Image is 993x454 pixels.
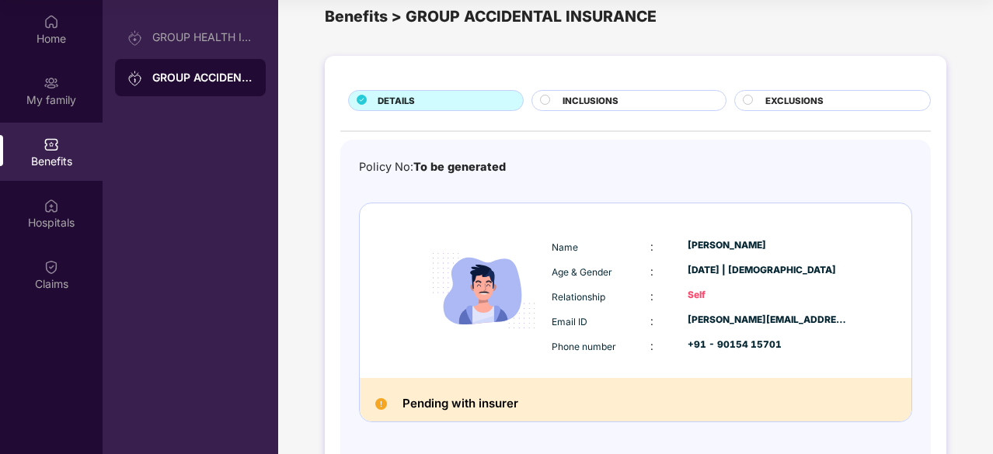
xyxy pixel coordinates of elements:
[402,393,518,414] h2: Pending with insurer
[44,14,59,29] img: svg+xml;base64,PHN2ZyBpZD0iSG9tZSIgeG1sbnM9Imh0dHA6Ly93d3cudzMub3JnLzIwMDAvc3ZnIiB3aWR0aD0iMjAiIG...
[688,338,848,352] div: +91 - 90154 15701
[359,158,506,176] div: Policy No:
[44,137,59,152] img: svg+xml;base64,PHN2ZyBpZD0iQmVuZWZpdHMiIHhtbG5zPSJodHRwOi8vd3d3LnczLm9yZy8yMDAwL3N2ZyIgd2lkdGg9Ij...
[413,160,506,173] span: To be generated
[552,316,587,328] span: Email ID
[650,289,653,303] span: :
[375,398,387,410] img: Pending
[650,339,653,352] span: :
[688,238,848,253] div: [PERSON_NAME]
[325,5,946,29] div: Benefits > GROUP ACCIDENTAL INSURANCE
[552,241,578,253] span: Name
[420,227,548,355] img: icon
[650,240,653,253] span: :
[650,265,653,278] span: :
[552,291,605,303] span: Relationship
[152,70,253,85] div: GROUP ACCIDENTAL INSURANCE
[688,288,848,303] div: Self
[552,341,616,352] span: Phone number
[152,31,253,43] div: GROUP HEALTH INSURANCE
[688,313,848,328] div: [PERSON_NAME][EMAIL_ADDRESS][PERSON_NAME][DOMAIN_NAME]
[127,30,143,46] img: svg+xml;base64,PHN2ZyB3aWR0aD0iMjAiIGhlaWdodD0iMjAiIHZpZXdCb3g9IjAgMCAyMCAyMCIgZmlsbD0ibm9uZSIgeG...
[127,71,143,86] img: svg+xml;base64,PHN2ZyB3aWR0aD0iMjAiIGhlaWdodD0iMjAiIHZpZXdCb3g9IjAgMCAyMCAyMCIgZmlsbD0ibm9uZSIgeG...
[44,75,59,91] img: svg+xml;base64,PHN2ZyB3aWR0aD0iMjAiIGhlaWdodD0iMjAiIHZpZXdCb3g9IjAgMCAyMCAyMCIgZmlsbD0ibm9uZSIgeG...
[378,94,415,108] span: DETAILS
[44,198,59,213] img: svg+xml;base64,PHN2ZyBpZD0iSG9zcGl0YWxzIiB4bWxucz0iaHR0cDovL3d3dy53My5vcmcvMjAwMC9zdmciIHdpZHRoPS...
[44,259,59,275] img: svg+xml;base64,PHN2ZyBpZD0iQ2xhaW0iIHhtbG5zPSJodHRwOi8vd3d3LnczLm9yZy8yMDAwL3N2ZyIgd2lkdGg9IjIwIi...
[563,94,618,108] span: INCLUSIONS
[552,266,612,278] span: Age & Gender
[765,94,824,108] span: EXCLUSIONS
[650,314,653,328] span: :
[688,263,848,278] div: [DATE] | [DEMOGRAPHIC_DATA]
